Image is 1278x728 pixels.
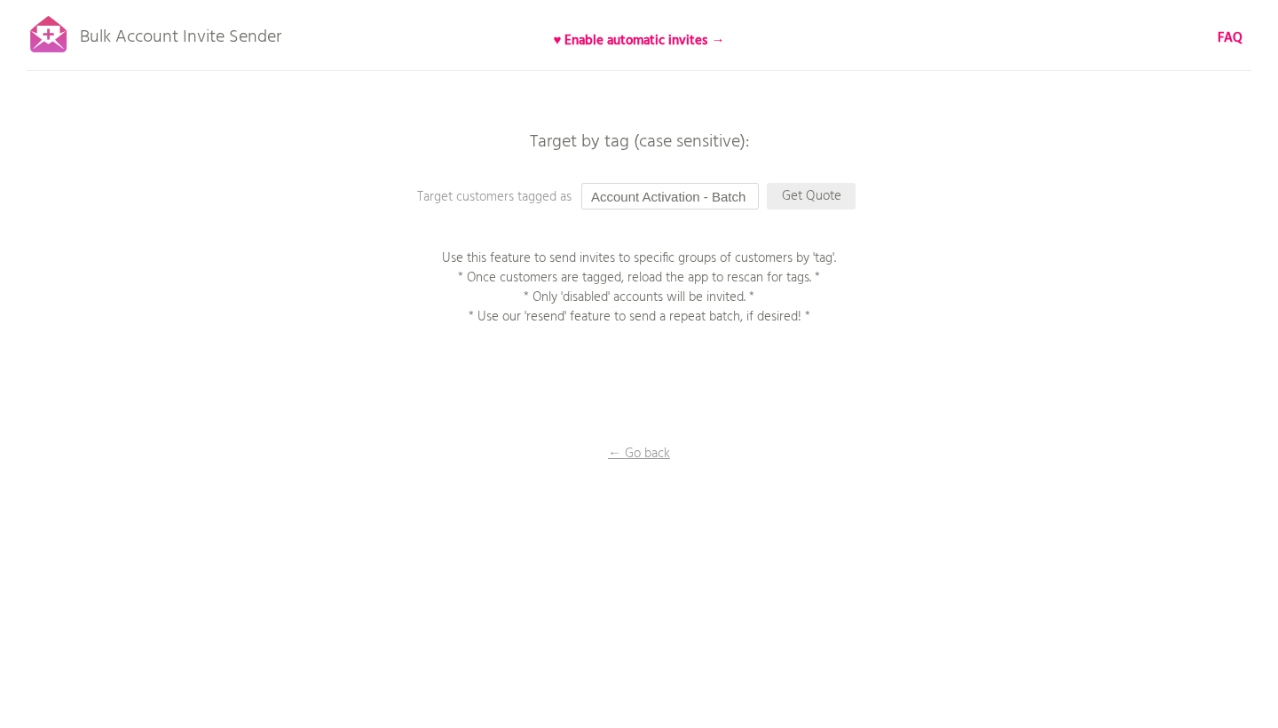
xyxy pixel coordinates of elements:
p: Use this feature to send invites to specific groups of customers by 'tag'. * Once customers are t... [417,249,861,327]
p: Bulk Account Invite Sender [80,11,281,55]
input: Enter a tag... [581,183,759,210]
a: FAQ [1218,28,1242,48]
b: FAQ [1218,28,1242,49]
p: Target by tag (case sensitive): [373,133,905,151]
b: ♥ Enable automatic invites → [554,30,725,51]
p: ← Go back [550,444,728,463]
p: Target customers tagged as [417,187,772,207]
p: Get Quote [767,183,856,210]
